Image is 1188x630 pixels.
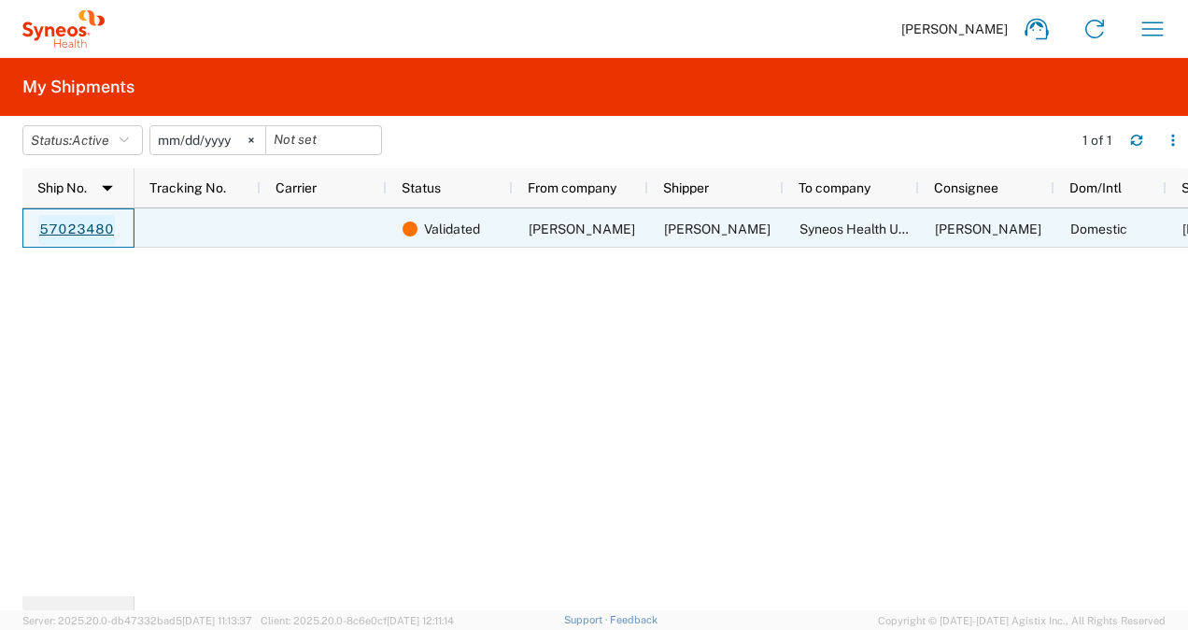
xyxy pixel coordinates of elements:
[261,615,454,626] span: Client: 2025.20.0-8c6e0cf
[22,615,252,626] span: Server: 2025.20.0-db47332bad5
[182,615,252,626] span: [DATE] 11:13:37
[610,614,658,625] a: Feedback
[664,222,771,236] span: Garry Cochrane
[1069,180,1122,195] span: Dom/Intl
[266,126,381,154] input: Not set
[564,614,611,625] a: Support
[901,21,1008,37] span: [PERSON_NAME]
[276,180,317,195] span: Carrier
[387,615,454,626] span: [DATE] 12:11:14
[22,125,143,155] button: Status:Active
[149,180,226,195] span: Tracking No.
[799,180,870,195] span: To company
[799,222,955,236] span: Syneos Health UK Limited
[424,209,480,249] span: Validated
[1070,222,1127,236] span: Domestic
[37,180,87,195] span: Ship No.
[72,133,109,148] span: Active
[528,180,616,195] span: From company
[663,180,709,195] span: Shipper
[935,222,1041,236] span: Ross Farr
[1082,132,1115,149] div: 1 of 1
[878,612,1166,629] span: Copyright © [DATE]-[DATE] Agistix Inc., All Rights Reserved
[934,180,998,195] span: Consignee
[402,180,441,195] span: Status
[150,126,265,154] input: Not set
[22,76,134,98] h2: My Shipments
[92,173,122,203] img: arrow-dropdown.svg
[529,222,635,236] span: Garry Cochrane
[38,215,115,245] a: 57023480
